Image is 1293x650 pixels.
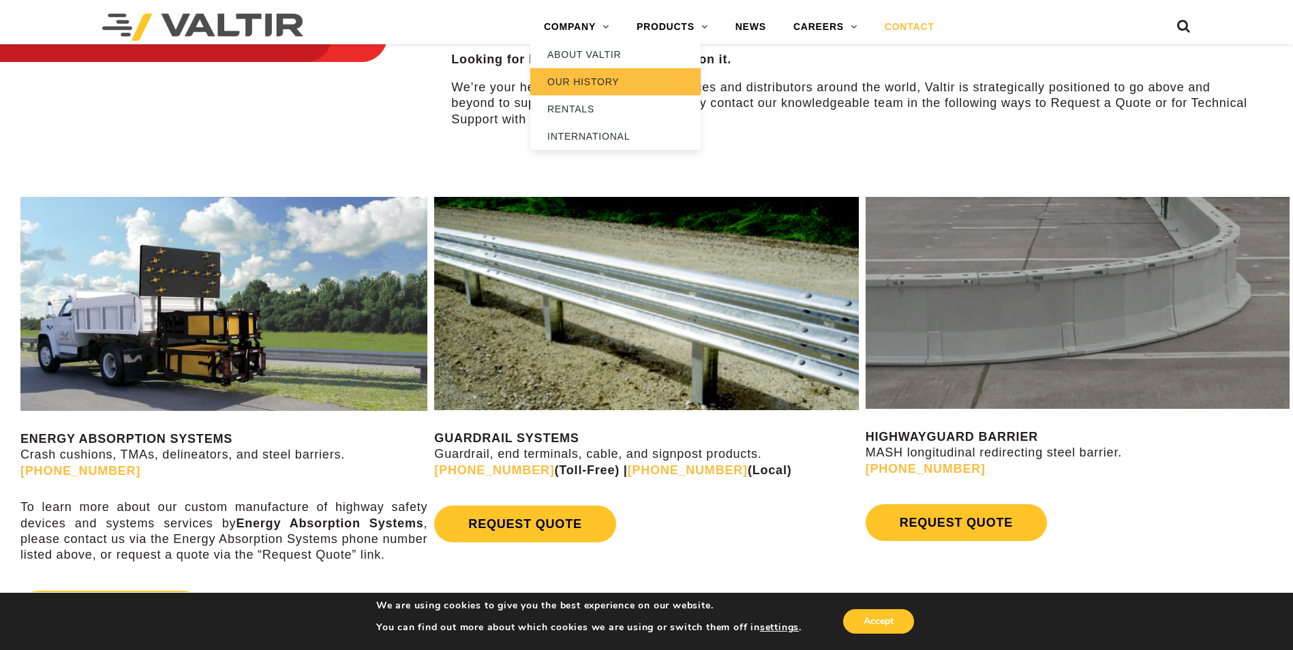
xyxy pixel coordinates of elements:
[866,504,1047,541] a: REQUEST QUOTE
[236,516,423,530] strong: Energy Absorption Systems
[530,123,701,150] a: INTERNATIONAL
[866,462,986,476] a: [PHONE_NUMBER]
[628,463,748,477] a: [PHONE_NUMBER]
[451,52,731,66] strong: Looking for help with a project? We’re on it.
[866,430,1038,444] strong: HIGHWAYGUARD BARRIER
[780,14,871,41] a: CAREERS
[20,464,140,478] a: [PHONE_NUMBER]
[530,41,701,68] a: ABOUT VALTIR
[434,197,858,410] img: Guardrail Contact Us Page Image
[20,591,202,628] a: REQUEST QUOTE
[434,431,858,478] p: Guardrail, end terminals, cable, and signpost products.
[530,14,623,41] a: COMPANY
[20,499,427,563] p: To learn more about our custom manufacture of highway safety devices and systems services by , pl...
[530,68,701,95] a: OUR HISTORY
[530,95,701,123] a: RENTALS
[102,14,303,41] img: Valtir
[866,197,1290,409] img: Radius-Barrier-Section-Highwayguard3
[20,432,232,446] strong: ENERGY ABSORPTION SYSTEMS
[722,14,780,41] a: NEWS
[434,431,579,445] strong: GUARDRAIL SYSTEMS
[376,600,802,612] p: We are using cookies to give you the best experience on our website.
[451,80,1256,127] p: We’re your helpful guides. With sales offices and distributors around the world, Valtir is strate...
[866,429,1290,477] p: MASH longitudinal redirecting steel barrier.
[376,621,802,634] p: You can find out more about which cookies we are using or switch them off in .
[871,14,948,41] a: CONTACT
[20,431,427,479] p: Crash cushions, TMAs, delineators, and steel barriers.
[434,463,554,477] a: [PHONE_NUMBER]
[20,197,427,411] img: SS180M Contact Us Page Image
[434,506,615,542] a: REQUEST QUOTE
[760,621,799,634] button: settings
[434,463,791,477] strong: (Toll-Free) | (Local)
[843,609,914,634] button: Accept
[623,14,722,41] a: PRODUCTS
